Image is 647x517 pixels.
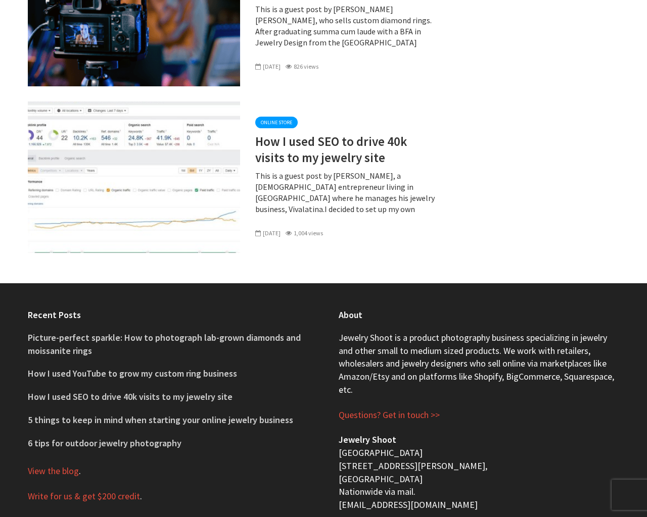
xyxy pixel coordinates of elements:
[28,464,308,478] p: .
[255,63,281,70] span: [DATE]
[28,437,181,449] a: 6 tips for outdoor jewelry photography
[28,490,308,503] p: .
[339,434,396,445] b: Jewelry Shoot
[286,62,318,71] div: 826 views
[339,308,619,321] h4: About
[28,171,240,181] a: How I used SEO to drive 40k visits to my jewelry site
[28,414,293,426] a: 5 things to keep in mind when starting your online jewelry business
[255,4,438,59] p: This is a guest post by [PERSON_NAME] [PERSON_NAME], who sells custom diamond rings. After gradua...
[255,229,281,237] span: [DATE]
[28,5,240,15] a: How I used YouTube to grow my custom ring business
[339,331,619,396] p: Jewelry Shoot is a product photography business specializing in jewelry and other small to medium...
[339,433,619,511] p: [GEOGRAPHIC_DATA] [STREET_ADDRESS][PERSON_NAME], [GEOGRAPHIC_DATA] Nationwide via mail. [EMAIL_AD...
[286,229,323,238] div: 1,004 views
[255,170,438,226] p: This is a guest post by [PERSON_NAME], a [DEMOGRAPHIC_DATA] entrepreneur living in [GEOGRAPHIC_DA...
[255,117,298,128] a: Online Store
[28,391,233,402] a: How I used SEO to drive 40k visits to my jewelry site
[28,368,237,379] a: How I used YouTube to grow my custom ring business
[255,133,438,166] a: How I used SEO to drive 40k visits to my jewelry site
[339,409,440,421] a: Questions? Get in touch >>
[28,490,140,502] a: Write for us & get $200 credit
[28,332,301,356] a: Picture-perfect sparkle: How to photograph lab-grown diamonds and moissanite rings
[28,308,308,321] h4: Recent Posts
[28,465,79,477] a: View the blog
